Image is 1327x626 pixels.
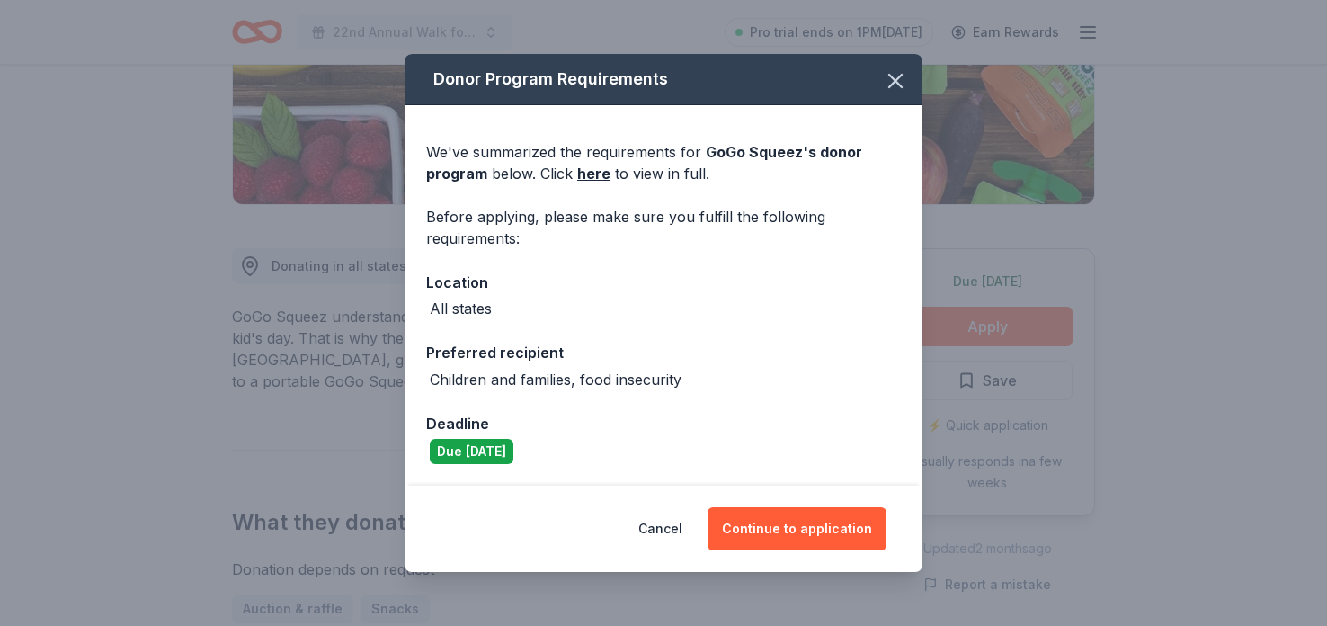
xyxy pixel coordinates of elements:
[430,439,513,464] div: Due [DATE]
[405,54,922,105] div: Donor Program Requirements
[708,507,886,550] button: Continue to application
[426,141,901,184] div: We've summarized the requirements for below. Click to view in full.
[638,507,682,550] button: Cancel
[430,298,492,319] div: All states
[426,412,901,435] div: Deadline
[426,206,901,249] div: Before applying, please make sure you fulfill the following requirements:
[577,163,610,184] a: here
[426,271,901,294] div: Location
[426,341,901,364] div: Preferred recipient
[430,369,681,390] div: Children and families, food insecurity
